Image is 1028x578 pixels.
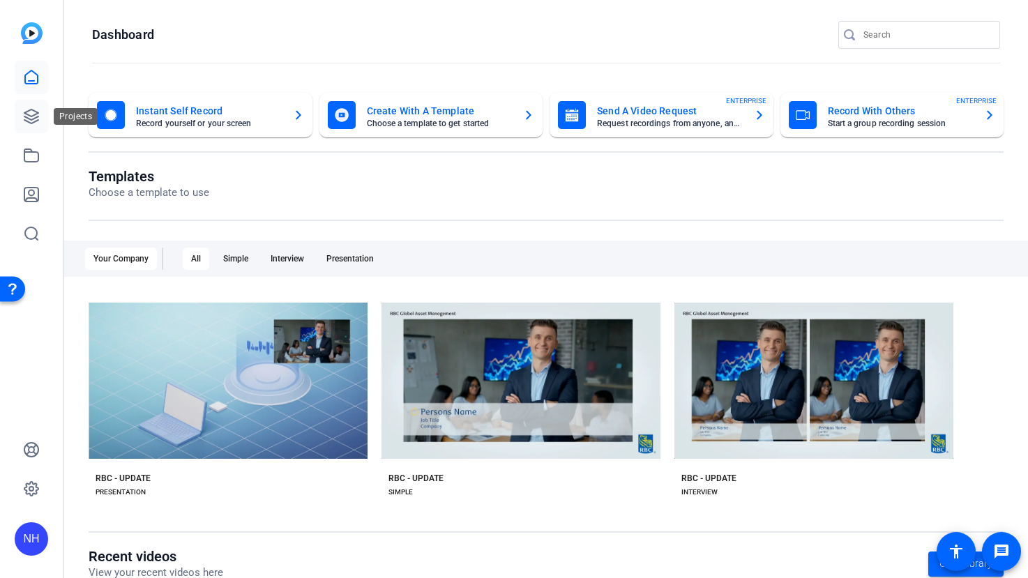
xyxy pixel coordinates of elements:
[948,543,965,560] mat-icon: accessibility
[96,473,151,484] div: RBC - UPDATE
[262,248,312,270] div: Interview
[956,96,997,106] span: ENTERPRISE
[993,543,1010,560] mat-icon: message
[828,119,974,128] mat-card-subtitle: Start a group recording session
[388,487,413,498] div: SIMPLE
[367,102,513,119] mat-card-title: Create With A Template
[597,119,743,128] mat-card-subtitle: Request recordings from anyone, anywhere
[54,108,98,125] div: Projects
[726,96,766,106] span: ENTERPRISE
[89,185,209,201] p: Choose a template to use
[318,248,382,270] div: Presentation
[136,119,282,128] mat-card-subtitle: Record yourself or your screen
[96,487,146,498] div: PRESENTATION
[15,522,48,556] div: NH
[780,93,1004,137] button: Record With OthersStart a group recording sessionENTERPRISE
[215,248,257,270] div: Simple
[863,26,989,43] input: Search
[89,548,223,565] h1: Recent videos
[136,102,282,119] mat-card-title: Instant Self Record
[85,248,157,270] div: Your Company
[183,248,209,270] div: All
[367,119,513,128] mat-card-subtitle: Choose a template to get started
[92,26,154,43] h1: Dashboard
[928,552,1004,577] a: Go to library
[550,93,773,137] button: Send A Video RequestRequest recordings from anyone, anywhereENTERPRISE
[21,22,43,44] img: blue-gradient.svg
[681,473,736,484] div: RBC - UPDATE
[89,168,209,185] h1: Templates
[597,102,743,119] mat-card-title: Send A Video Request
[681,487,718,498] div: INTERVIEW
[828,102,974,119] mat-card-title: Record With Others
[388,473,444,484] div: RBC - UPDATE
[319,93,543,137] button: Create With A TemplateChoose a template to get started
[89,93,312,137] button: Instant Self RecordRecord yourself or your screen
